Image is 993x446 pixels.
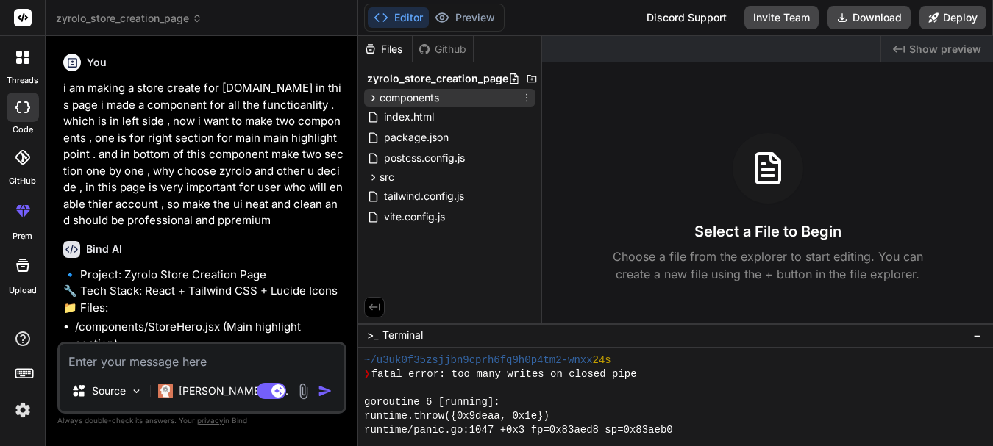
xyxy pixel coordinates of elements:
[694,221,841,242] h3: Select a File to Begin
[603,248,933,283] p: Choose a file from the explorer to start editing. You can create a new file using the + button in...
[413,42,473,57] div: Github
[380,170,394,184] span: src
[429,7,501,28] button: Preview
[364,423,673,437] span: runtime/panic.go:1047 +0x3 fp=0x83aed8 sp=0x83aeb0
[364,353,593,367] span: ~/u3uk0f35zsjjbn9cprh6fq9h0p4tm2-wnxx
[382,328,423,342] span: Terminal
[382,129,450,146] span: package.json
[63,80,344,229] p: i am making a store create for [DOMAIN_NAME] in this page i made a component for all the functioa...
[130,385,143,398] img: Pick Models
[197,416,224,425] span: privacy
[13,230,32,242] label: prem
[973,328,981,342] span: −
[382,108,435,126] span: index.html
[75,319,344,352] li: /components/StoreHero.jsx (Main highlight section)
[86,242,122,256] h6: Bind AI
[367,71,508,86] span: zyrolo_store_creation_page
[364,395,500,409] span: goroutine 6 [running]:
[92,384,126,398] p: Source
[63,267,344,317] p: 🔹 Project: Zyrolo Store Creation Page 🔧 Tech Stack: React + Tailwind CSS + Lucide Icons 📁 Files:
[295,383,312,400] img: attachment
[364,367,371,381] span: ❯
[367,328,378,342] span: >_
[593,353,611,367] span: 24s
[358,42,412,57] div: Files
[382,149,466,167] span: postcss.config.js
[13,123,33,136] label: code
[382,187,466,205] span: tailwind.config.js
[364,409,549,423] span: runtime.throw({0x9deaa, 0x1e})
[368,7,429,28] button: Editor
[371,367,637,381] span: fatal error: too many writes on closed pipe
[827,6,911,29] button: Download
[380,90,439,105] span: components
[10,398,35,422] img: settings
[919,6,986,29] button: Deploy
[638,6,736,29] div: Discord Support
[909,42,981,57] span: Show preview
[744,6,819,29] button: Invite Team
[179,384,288,398] p: [PERSON_NAME] 4 S..
[7,74,38,87] label: threads
[318,384,332,398] img: icon
[970,323,984,347] button: −
[9,284,37,297] label: Upload
[56,11,202,26] span: zyrolo_store_creation_page
[87,55,107,70] h6: You
[57,414,346,428] p: Always double-check its answers. Your in Bind
[9,175,36,187] label: GitHub
[158,384,173,398] img: Claude 4 Sonnet
[382,208,446,226] span: vite.config.js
